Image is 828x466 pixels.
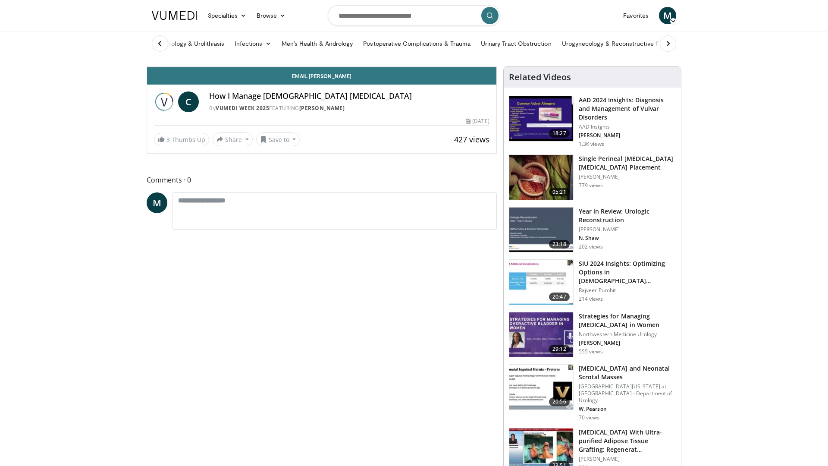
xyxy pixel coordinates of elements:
p: 70 views [579,414,600,421]
p: 202 views [579,243,603,250]
h4: How I Manage [DEMOGRAPHIC_DATA] [MEDICAL_DATA] [209,91,489,101]
h3: Single Perineal [MEDICAL_DATA] [MEDICAL_DATA] Placement [579,154,676,172]
p: 779 views [579,182,603,189]
h3: Strategies for Managing [MEDICAL_DATA] in Women [579,312,676,329]
p: W. Pearson [579,406,676,412]
p: Northwestern Medicine Urology [579,331,676,338]
p: 214 views [579,296,603,302]
p: [PERSON_NAME] [579,173,676,180]
h3: [MEDICAL_DATA] With Ultra-purified Adipose Tissue Grafting: Regenerat… [579,428,676,454]
p: [PERSON_NAME] [579,456,676,463]
span: Comments 0 [147,174,497,186]
img: 7d2a5eae-1b38-4df6-9a7f-463b8470133b.150x105_q85_crop-smart_upscale.jpg [509,260,573,305]
p: [GEOGRAPHIC_DATA][US_STATE] at [GEOGRAPHIC_DATA] - Department of Urology [579,383,676,404]
span: 05:21 [549,188,570,196]
a: 05:21 Single Perineal [MEDICAL_DATA] [MEDICAL_DATA] Placement [PERSON_NAME] 779 views [509,154,676,200]
p: AAD Insights [579,123,676,130]
a: 20:56 [MEDICAL_DATA] and Neonatal Scrotal Masses [GEOGRAPHIC_DATA][US_STATE] at [GEOGRAPHIC_DATA]... [509,364,676,421]
a: Endourology & Urolithiasis [147,35,229,52]
img: 7b1bdb02-4417-4d09-9f69-b495132e12fc.150x105_q85_crop-smart_upscale.jpg [509,312,573,357]
a: 3 Thumbs Up [154,133,209,146]
p: [PERSON_NAME] [579,340,676,346]
a: Urinary Tract Obstruction [476,35,557,52]
a: Specialties [203,7,251,24]
a: Infections [229,35,276,52]
p: [PERSON_NAME] [579,132,676,139]
span: 23:18 [549,240,570,249]
p: Rajveer Purohit [579,287,676,294]
h3: Year in Review: Urologic Reconstruction [579,207,676,224]
button: Save to [256,132,300,146]
button: Share [213,132,253,146]
span: 20:47 [549,293,570,301]
p: N. Shaw [579,235,676,242]
span: 427 views [454,134,489,145]
img: a4763f22-b98d-4ca7-a7b0-76e2b474f451.png.150x105_q85_crop-smart_upscale.png [509,208,573,252]
a: 18:27 AAD 2024 Insights: Diagnosis and Management of Vulvar Disorders AAD Insights [PERSON_NAME] ... [509,96,676,148]
p: [PERSON_NAME] [579,226,676,233]
h3: SIU 2024 Insights: Optimizing Options in [DEMOGRAPHIC_DATA] [MEDICAL_DATA] [579,259,676,285]
p: 1.3K views [579,141,604,148]
img: 391116fa-c4eb-4293-bed8-ba80efc87e4b.150x105_q85_crop-smart_upscale.jpg [509,96,573,141]
input: Search topics, interventions [328,5,500,26]
img: bd4d421c-fb82-4a4e-bd86-98403be3fc02.150x105_q85_crop-smart_upscale.jpg [509,365,573,409]
a: 23:18 Year in Review: Urologic Reconstruction [PERSON_NAME] N. Shaw 202 views [509,207,676,253]
h3: [MEDICAL_DATA] and Neonatal Scrotal Masses [579,364,676,381]
a: Email [PERSON_NAME] [147,67,496,85]
span: 20:56 [549,397,570,406]
span: 3 [166,135,170,144]
a: [PERSON_NAME] [299,104,345,112]
a: Postoperative Complications & Trauma [358,35,476,52]
a: M [147,192,167,213]
img: VuMedi Logo [152,11,198,20]
div: By FEATURING [209,104,489,112]
div: [DATE] [466,117,489,125]
h4: Related Videos [509,72,571,82]
h3: AAD 2024 Insights: Diagnosis and Management of Vulvar Disorders [579,96,676,122]
img: 735fcd68-c9dc-4d64-bd7c-3ac0607bf3e9.150x105_q85_crop-smart_upscale.jpg [509,155,573,200]
a: 29:12 Strategies for Managing [MEDICAL_DATA] in Women Northwestern Medicine Urology [PERSON_NAME]... [509,312,676,358]
a: Men’s Health & Andrology [276,35,358,52]
a: 20:47 SIU 2024 Insights: Optimizing Options in [DEMOGRAPHIC_DATA] [MEDICAL_DATA] Rajveer Purohit ... [509,259,676,305]
a: Browse [251,7,291,24]
a: Favorites [618,7,654,24]
span: 18:27 [549,129,570,138]
a: C [178,91,199,112]
a: M [659,7,676,24]
a: Urogynecology & Reconstructive Pelvic Surgery [557,35,700,52]
p: 555 views [579,348,603,355]
a: Vumedi Week 2025 [216,104,269,112]
span: 29:12 [549,345,570,353]
img: Vumedi Week 2025 [154,91,175,112]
